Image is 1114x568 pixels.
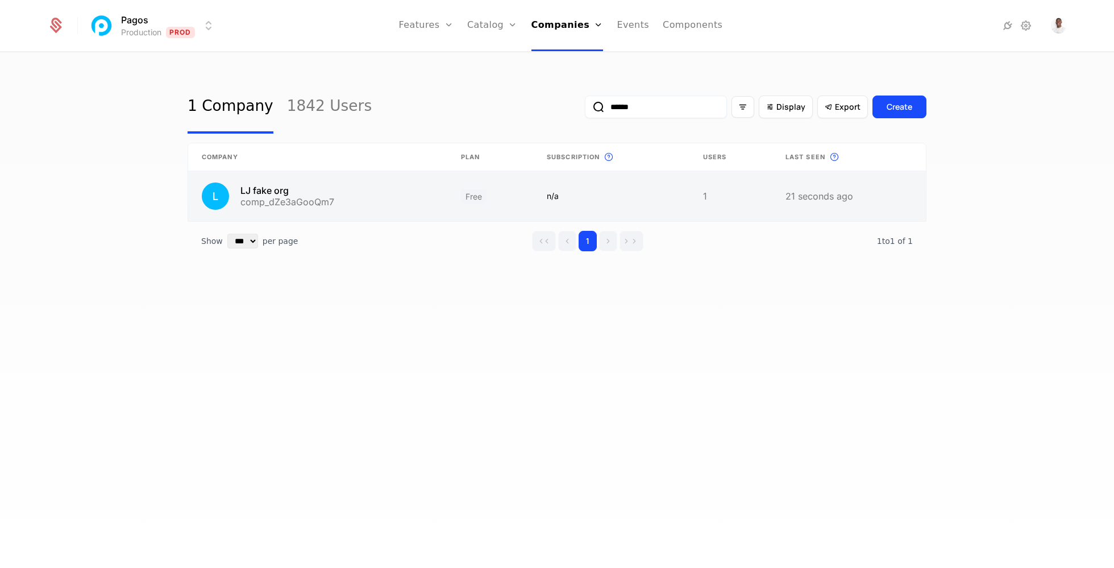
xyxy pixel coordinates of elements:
[287,80,372,134] a: 1842 Users
[121,13,148,27] span: Pagos
[227,234,258,248] select: Select page size
[877,237,913,246] span: 1
[599,231,617,251] button: Go to next page
[121,27,161,38] div: Production
[759,96,813,118] button: Display
[88,12,115,39] img: Pagos
[166,27,195,38] span: Prod
[731,96,754,118] button: Filter options
[1019,19,1033,32] a: Settings
[532,231,643,251] div: Page navigation
[188,143,447,171] th: Company
[188,80,273,134] a: 1 Company
[817,96,868,118] button: Export
[835,101,861,113] span: Export
[785,152,825,162] span: Last seen
[877,237,908,246] span: 1 to 1 of
[447,143,533,171] th: Plan
[201,235,223,247] span: Show
[1001,19,1015,32] a: Integrations
[887,101,912,113] div: Create
[92,13,215,38] button: Select environment
[263,235,298,247] span: per page
[776,101,805,113] span: Display
[558,231,576,251] button: Go to previous page
[620,231,643,251] button: Go to last page
[872,96,926,118] button: Create
[1051,18,1067,34] button: Open user button
[188,222,926,260] div: Table pagination
[1051,18,1067,34] img: LJ Durante
[532,231,556,251] button: Go to first page
[547,152,600,162] span: Subscription
[689,143,772,171] th: Users
[579,231,597,251] button: Go to page 1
